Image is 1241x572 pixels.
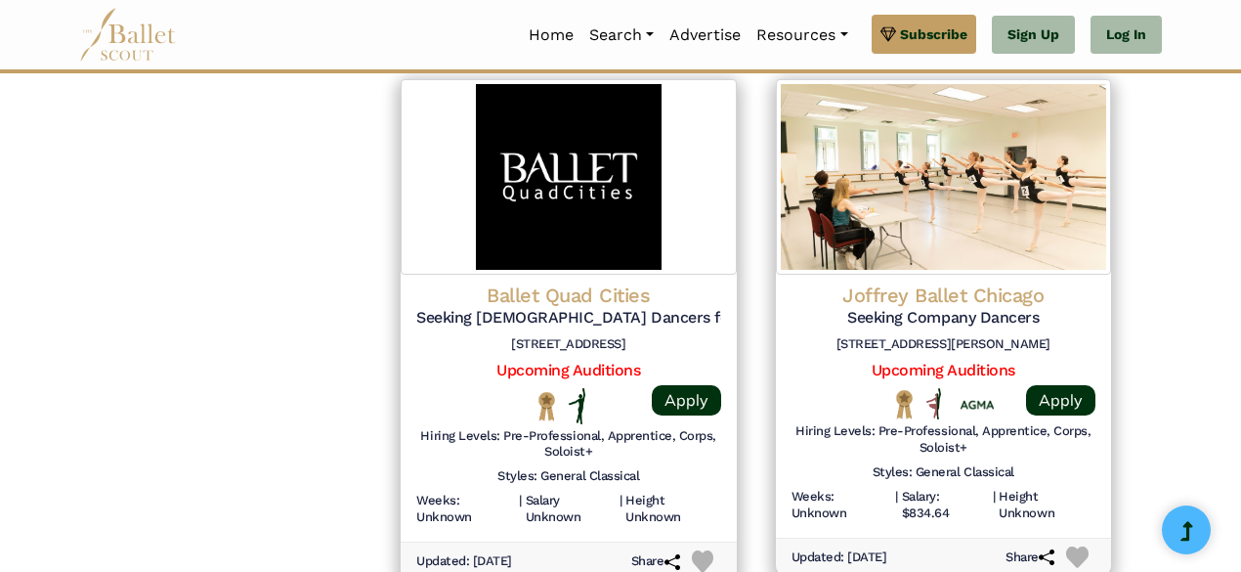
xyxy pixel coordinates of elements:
img: gem.svg [880,23,896,45]
h4: Joffrey Ballet Chicago [792,283,1096,308]
h6: | [993,489,996,522]
a: Log In [1091,16,1162,55]
img: Logo [401,79,737,275]
a: Apply [1026,385,1095,416]
a: Resources [749,15,855,56]
h6: Styles: General Classical [873,464,1014,481]
h6: Height Unknown [999,489,1095,522]
span: Subscribe [900,23,967,45]
h6: Updated: [DATE] [416,553,512,570]
h6: | [519,493,522,526]
img: Flat [569,388,586,423]
h6: Hiring Levels: Pre-Professional, Apprentice, Corps, Soloist+ [792,423,1096,457]
a: Upcoming Auditions [872,361,1015,379]
h6: | [620,493,622,526]
h6: Weeks: Unknown [792,489,892,522]
h6: Height Unknown [625,493,720,526]
h4: Ballet Quad Cities [416,283,721,308]
a: Apply [652,385,721,416]
a: Advertise [662,15,749,56]
h6: Salary: $834.64 [902,489,989,522]
img: Logo [776,79,1112,275]
img: Union [961,399,994,412]
h5: Seeking Company Dancers [792,308,1096,329]
h6: Styles: General Classical [497,468,639,485]
a: Subscribe [872,15,976,54]
img: Heart [1066,547,1089,569]
img: All [926,388,941,419]
h6: Share [631,553,680,570]
h6: Share [1006,550,1054,566]
img: National [892,389,917,419]
a: Home [521,15,581,56]
h6: [STREET_ADDRESS][PERSON_NAME] [792,336,1096,353]
a: Search [581,15,662,56]
h6: Salary Unknown [526,493,616,526]
img: National [535,391,559,421]
h6: Updated: [DATE] [792,550,887,566]
h5: Seeking [DEMOGRAPHIC_DATA] Dancers for the [DATE]-[DATE] Season [416,308,721,329]
h6: [STREET_ADDRESS] [416,336,721,353]
h6: Hiring Levels: Pre-Professional, Apprentice, Corps, Soloist+ [416,428,721,462]
a: Upcoming Auditions [496,361,640,379]
h6: | [895,489,898,522]
a: Sign Up [992,16,1075,55]
h6: Weeks: Unknown [416,493,515,526]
